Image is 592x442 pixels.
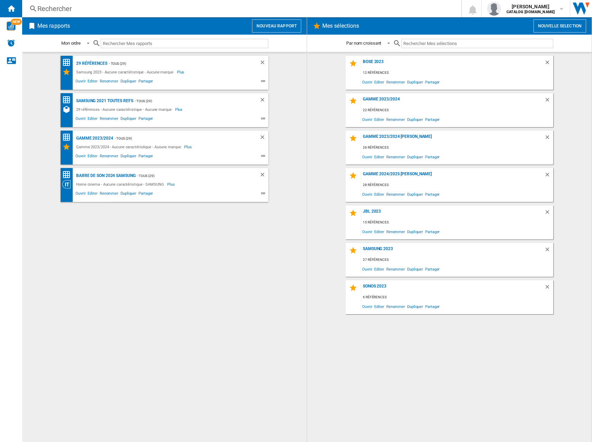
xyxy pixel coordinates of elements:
[74,105,175,114] div: 29 références - Aucune caractéristique - Aucune marque
[401,39,553,48] input: Rechercher Mes sélections
[361,181,553,189] div: 28 références
[361,189,373,199] span: Ouvrir
[406,189,424,199] span: Dupliquer
[361,302,373,311] span: Ouvrir
[544,284,553,293] div: Supprimer
[373,264,385,274] span: Editer
[87,153,98,161] span: Editer
[119,153,137,161] span: Dupliquer
[62,170,74,179] div: Matrice des prix
[101,39,268,48] input: Rechercher Mes rapports
[544,97,553,106] div: Supprimer
[533,19,586,33] button: Nouvelle selection
[74,68,177,76] div: Samsung 2023 - Aucune caractéristique - Aucune marque
[361,152,373,161] span: Ouvrir
[7,21,16,30] img: wise-card.svg
[373,115,385,124] span: Editer
[361,143,553,152] div: 26 références
[167,180,176,188] span: Plus
[62,143,74,151] div: Mes Sélections
[61,41,81,46] div: Mon ordre
[544,171,553,181] div: Supprimer
[361,209,544,218] div: JBL 2023
[361,264,373,274] span: Ouvrir
[62,133,74,142] div: Matrice des prix
[385,115,406,124] span: Renommer
[62,68,74,76] div: Mes Sélections
[385,77,406,87] span: Renommer
[424,227,441,236] span: Partager
[361,284,544,293] div: SONOS 2023
[406,302,424,311] span: Dupliquer
[74,171,136,180] div: Barre de son 2024 SAMSUNG
[385,227,406,236] span: Renommer
[424,189,441,199] span: Partager
[424,302,441,311] span: Partager
[406,77,424,87] span: Dupliquer
[137,153,154,161] span: Partager
[137,190,154,198] span: Partager
[361,256,553,264] div: 27 références
[373,302,385,311] span: Editer
[74,59,107,68] div: 29 références
[361,97,544,106] div: Gamme 2023/2024
[406,115,424,124] span: Dupliquer
[177,68,186,76] span: Plus
[361,293,553,302] div: 6 références
[87,78,98,86] span: Editer
[424,77,441,87] span: Partager
[74,115,87,124] span: Ouvrir
[74,143,184,151] div: Gamme 2023/2024 - Aucune caractéristique - Aucune marque
[259,97,268,105] div: Supprimer
[99,78,119,86] span: Renommer
[424,115,441,124] span: Partager
[74,97,133,105] div: Samsung 2021 toutes refs
[259,134,268,143] div: Supprimer
[361,106,553,115] div: 22 références
[544,59,553,69] div: Supprimer
[184,143,193,151] span: Plus
[373,152,385,161] span: Editer
[119,78,137,86] span: Dupliquer
[62,105,74,114] div: Références
[259,59,268,68] div: Supprimer
[406,264,424,274] span: Dupliquer
[406,227,424,236] span: Dupliquer
[87,190,98,198] span: Editer
[361,77,373,87] span: Ouvrir
[321,19,360,33] h2: Mes sélections
[361,115,373,124] span: Ouvrir
[361,218,553,227] div: 15 références
[137,78,154,86] span: Partager
[346,41,381,46] div: Par nom croissant
[74,78,87,86] span: Ouvrir
[544,246,553,256] div: Supprimer
[62,180,74,188] div: Vision Catégorie
[487,2,501,16] img: profile.jpg
[119,190,137,198] span: Dupliquer
[544,134,553,143] div: Supprimer
[259,171,268,180] div: Supprimer
[87,115,98,124] span: Editer
[373,227,385,236] span: Editer
[373,77,385,87] span: Editer
[252,19,301,33] button: Nouveau rapport
[99,115,119,124] span: Renommer
[385,302,406,311] span: Renommer
[62,58,74,67] div: Matrice des prix
[373,189,385,199] span: Editer
[506,10,555,14] b: CATALOG [DOMAIN_NAME]
[74,190,87,198] span: Ouvrir
[136,171,245,180] div: - TOUS (29)
[361,69,553,77] div: 12 références
[506,3,555,10] span: [PERSON_NAME]
[361,171,544,181] div: Gamme 2024/2025 [PERSON_NAME]
[113,134,245,143] div: - TOUS (29)
[99,153,119,161] span: Renommer
[74,134,113,143] div: Gamme 2023/2024
[385,189,406,199] span: Renommer
[107,59,245,68] div: - TOUS (29)
[544,209,553,218] div: Supprimer
[74,153,87,161] span: Ouvrir
[385,152,406,161] span: Renommer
